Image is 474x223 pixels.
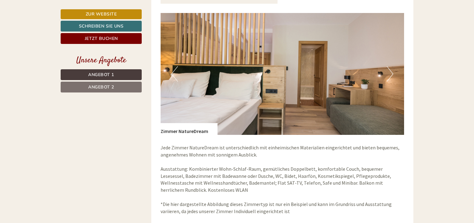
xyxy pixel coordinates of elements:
a: Jetzt buchen [61,33,142,44]
img: image [161,13,404,135]
div: [DATE] [111,5,133,15]
div: [GEOGRAPHIC_DATA] [9,18,95,23]
p: Jede Zimmer NatureDream ist unterschiedlich mit einheimischen Materialien eingerichtet und bieten... [161,144,404,215]
a: Zur Website [61,9,142,19]
button: Senden [207,163,244,174]
button: Next [387,66,393,82]
button: Previous [171,66,178,82]
span: Angebot 1 [88,72,114,78]
a: Schreiben Sie uns [61,21,142,32]
div: Guten Tag, wie können wir Ihnen helfen? [5,17,98,36]
div: Zimmer NatureDream [161,123,218,135]
span: Angebot 2 [88,84,114,90]
small: 21:23 [9,30,95,34]
div: Unsere Angebote [61,55,142,66]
